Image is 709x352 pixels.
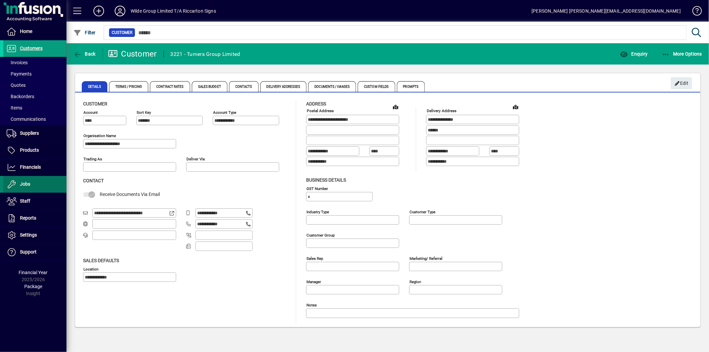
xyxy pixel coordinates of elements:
span: Financial Year [19,270,48,275]
a: Backorders [3,91,66,102]
a: Home [3,23,66,40]
span: Suppliers [20,130,39,136]
span: Enquiry [620,51,648,57]
span: Contact [83,178,104,183]
span: Jobs [20,181,30,187]
a: Items [3,102,66,113]
a: Products [3,142,66,159]
button: Enquiry [618,48,649,60]
a: Quotes [3,80,66,91]
span: Products [20,147,39,153]
mat-label: Account [83,110,98,115]
button: Add [88,5,109,17]
div: 3221 - Turners Group Limited [171,49,240,60]
span: Terms / Pricing [109,81,149,92]
mat-label: Marketing/ Referral [410,256,442,261]
span: More Options [662,51,702,57]
div: Customer [108,49,157,59]
span: Home [20,29,32,34]
a: View on map [510,101,521,112]
span: Contacts [229,81,259,92]
app-page-header-button: Back [66,48,103,60]
span: Settings [20,232,37,238]
mat-label: Location [83,266,98,271]
span: Payments [7,71,32,77]
mat-label: Sort key [137,110,151,115]
a: View on map [390,101,401,112]
mat-label: Industry type [306,209,329,214]
div: [PERSON_NAME] [PERSON_NAME][EMAIL_ADDRESS][DOMAIN_NAME] [532,6,681,16]
button: Edit [671,77,692,89]
span: Quotes [7,83,26,88]
span: Customer [83,101,107,106]
span: Delivery Addresses [260,81,307,92]
span: Communications [7,116,46,122]
a: Invoices [3,57,66,68]
span: Invoices [7,60,28,65]
span: Edit [674,78,689,89]
span: Package [24,284,42,289]
a: Communications [3,113,66,125]
a: Staff [3,193,66,210]
mat-label: Customer type [410,209,435,214]
a: Jobs [3,176,66,193]
button: Profile [109,5,131,17]
span: Documents / Images [308,81,356,92]
mat-label: Notes [306,302,317,307]
span: Backorders [7,94,34,99]
span: Details [82,81,107,92]
span: Financials [20,164,41,170]
button: Filter [72,27,97,39]
mat-label: Deliver via [186,157,205,161]
mat-label: Sales rep [306,256,323,261]
mat-label: Organisation name [83,133,116,138]
span: Prompts [397,81,425,92]
span: Customers [20,46,43,51]
span: Sales Budget [192,81,227,92]
button: More Options [660,48,704,60]
div: Wilde Group Limited T/A Riccarton Signs [131,6,216,16]
mat-label: Trading as [83,157,102,161]
a: Reports [3,210,66,227]
span: Back [73,51,96,57]
span: Customer [112,29,132,36]
span: Items [7,105,22,110]
mat-label: Account Type [213,110,236,115]
span: Reports [20,215,36,221]
a: Settings [3,227,66,244]
mat-label: Manager [306,279,321,284]
mat-label: Customer group [306,233,335,237]
button: Back [72,48,97,60]
span: Receive Documents Via Email [100,192,160,197]
a: Financials [3,159,66,176]
span: Support [20,249,37,255]
a: Support [3,244,66,261]
span: Business details [306,177,346,183]
mat-label: GST Number [306,186,328,191]
a: Knowledge Base [687,1,701,23]
span: Filter [73,30,96,35]
span: Staff [20,198,30,204]
span: Sales defaults [83,258,119,263]
span: Custom Fields [358,81,395,92]
a: Suppliers [3,125,66,142]
mat-label: Region [410,279,421,284]
span: Contract Rates [150,81,190,92]
a: Payments [3,68,66,80]
span: Address [306,101,326,106]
